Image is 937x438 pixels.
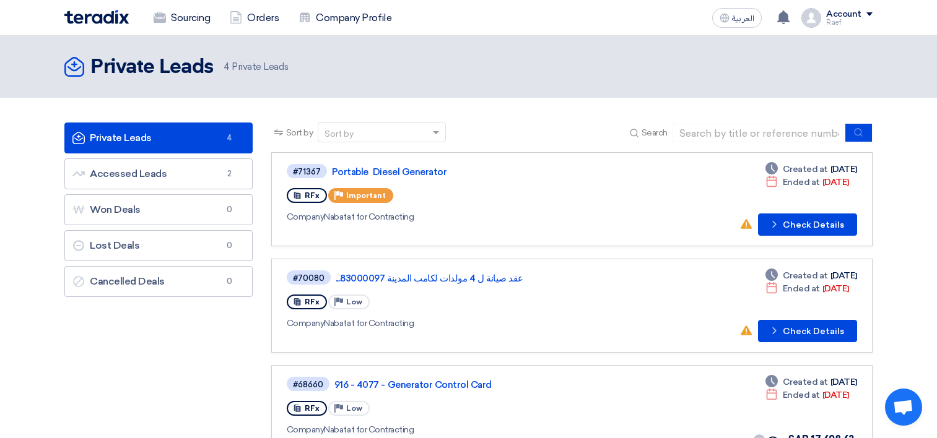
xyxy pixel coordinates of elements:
span: Created at [783,163,828,176]
span: 4 [222,132,237,144]
a: Company Profile [289,4,401,32]
div: [DATE] [765,163,857,176]
span: Low [346,404,362,413]
div: Nabatat for Contracting [287,317,648,330]
span: 0 [222,204,237,216]
span: RFx [305,404,320,413]
span: Ended at [783,389,820,401]
span: Low [346,298,362,306]
button: Check Details [758,320,857,342]
span: Ended at [783,282,820,295]
span: 4 [224,61,230,72]
span: العربية [732,14,754,23]
span: Sort by [286,126,313,139]
a: عقد صيانة ل 4 مولدات لكامب المدينة 83000097... [336,273,645,284]
a: Won Deals0 [64,194,253,225]
span: 2 [222,168,237,180]
div: #70080 [293,274,325,282]
span: Company [287,212,325,222]
span: Private Leads [224,60,288,74]
a: Lost Deals0 [64,230,253,261]
a: Cancelled Deals0 [64,266,253,297]
a: Private Leads4 [64,122,253,153]
span: RFx [305,298,320,306]
span: RFx [305,191,320,200]
div: Nabatat for Contracting [287,423,647,436]
span: Important [346,191,386,200]
div: #71367 [293,168,321,176]
div: Sort by [325,127,354,140]
a: Orders [220,4,289,32]
img: profile_test.png [801,8,821,28]
button: Check Details [758,213,857,236]
h2: Private Leads [90,55,214,80]
span: Created at [783,269,828,282]
span: Search [642,126,668,139]
span: Company [287,424,325,435]
img: Teradix logo [64,10,129,24]
div: Nabatat for Contracting [287,210,644,223]
div: [DATE] [765,282,849,295]
a: Portable Diesel Generator [332,166,642,178]
span: Company [287,318,325,328]
input: Search by title or reference number [673,124,846,142]
div: [DATE] [765,176,849,189]
div: #68660 [293,380,323,389]
div: Account [826,9,861,20]
div: [DATE] [765,389,849,401]
a: Sourcing [144,4,220,32]
div: [DATE] [765,269,857,282]
span: 0 [222,239,237,252]
a: Accessed Leads2 [64,158,253,189]
span: 0 [222,275,237,288]
a: 916 - 4077 - Generator Control Card [334,379,644,390]
button: العربية [712,8,762,28]
div: [DATE] [765,376,857,389]
div: Open chat [885,389,922,426]
span: Created at [783,376,828,389]
span: Ended at [783,176,820,189]
div: Raef [826,19,873,26]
